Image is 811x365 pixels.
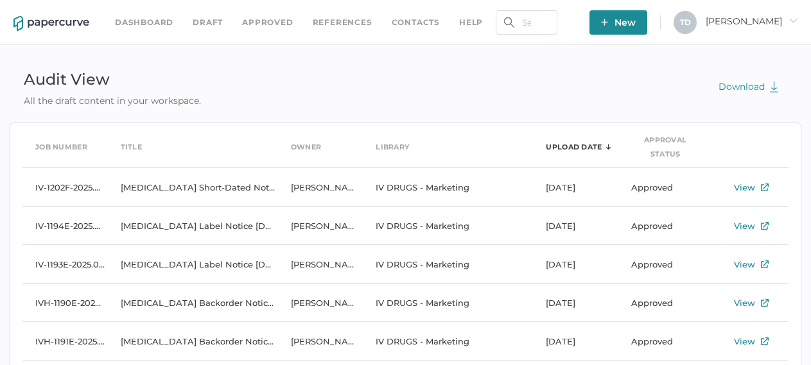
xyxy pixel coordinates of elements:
td: IVH-1191E-2025.09.18-2.0 [22,322,108,361]
div: View [734,295,755,310]
img: search.bf03fe8b.svg [504,17,514,28]
td: IV-1194E-2025.09.19-2.0 [22,207,108,245]
div: Approval Status [631,133,700,161]
button: Download [706,74,792,99]
td: [PERSON_NAME] [278,207,363,245]
div: Audit View [10,65,215,94]
div: All the draft content in your workspace. [10,94,215,108]
span: New [601,10,636,35]
td: [MEDICAL_DATA] Backorder Notice [DATE] FR [108,322,278,361]
img: external-link-icon.7ec190a1.svg [761,183,769,191]
td: [DATE] [533,284,618,322]
td: [DATE] [533,322,618,361]
img: download-green.2f70a7b3.svg [769,81,779,92]
td: [PERSON_NAME] [278,245,363,284]
div: View [734,257,755,272]
a: Dashboard [115,15,173,30]
img: sorting-arrow-down.c3f0a1d0.svg [606,144,611,150]
td: Approved [618,168,704,207]
td: IV-1202F-2025.09.23-2.0 [22,168,108,207]
td: IV-1193E-2025.09.19-2.0 [22,245,108,284]
td: [PERSON_NAME] [278,168,363,207]
div: help [459,15,483,30]
td: [MEDICAL_DATA] Backorder Notice [DATE] EN [108,284,278,322]
td: [MEDICAL_DATA] Label Notice [DATE] FR [108,207,278,245]
td: [PERSON_NAME] [278,284,363,322]
a: Draft [193,15,223,30]
td: [DATE] [533,168,618,207]
div: Job Number [35,140,87,154]
button: New [589,10,647,35]
td: [DATE] [533,207,618,245]
td: [PERSON_NAME] [278,322,363,361]
i: arrow_right [789,16,798,25]
td: IV DRUGS - Marketing [363,284,533,322]
img: external-link-icon.7ec190a1.svg [761,260,769,268]
a: Approved [242,15,293,30]
td: IV DRUGS - Marketing [363,245,533,284]
img: papercurve-logo-colour.7244d18c.svg [13,16,89,31]
img: plus-white.e19ec114.svg [601,19,608,26]
img: external-link-icon.7ec190a1.svg [761,337,769,345]
div: Library [376,140,409,154]
td: [DATE] [533,245,618,284]
td: IV DRUGS - Marketing [363,322,533,361]
td: Approved [618,245,704,284]
td: [MEDICAL_DATA] Label Notice [DATE] EN [108,245,278,284]
td: Approved [618,207,704,245]
span: Download [719,81,779,92]
a: References [313,15,372,30]
div: View [734,334,755,349]
div: Title [121,140,143,154]
td: IVH-1190E-2025.09.18-2.0 [22,284,108,322]
span: T D [680,17,691,27]
input: Search Workspace [496,10,557,35]
td: IV DRUGS - Marketing [363,207,533,245]
div: Upload Date [546,140,602,154]
div: Owner [291,140,322,154]
img: external-link-icon.7ec190a1.svg [761,299,769,307]
div: View [734,180,755,195]
img: external-link-icon.7ec190a1.svg [761,222,769,230]
div: View [734,218,755,233]
span: [PERSON_NAME] [706,15,798,27]
td: Approved [618,322,704,361]
td: IV DRUGS - Marketing [363,168,533,207]
td: Approved [618,284,704,322]
td: [MEDICAL_DATA] Short-Dated Notice [DATE] FR [108,168,278,207]
a: Contacts [392,15,440,30]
